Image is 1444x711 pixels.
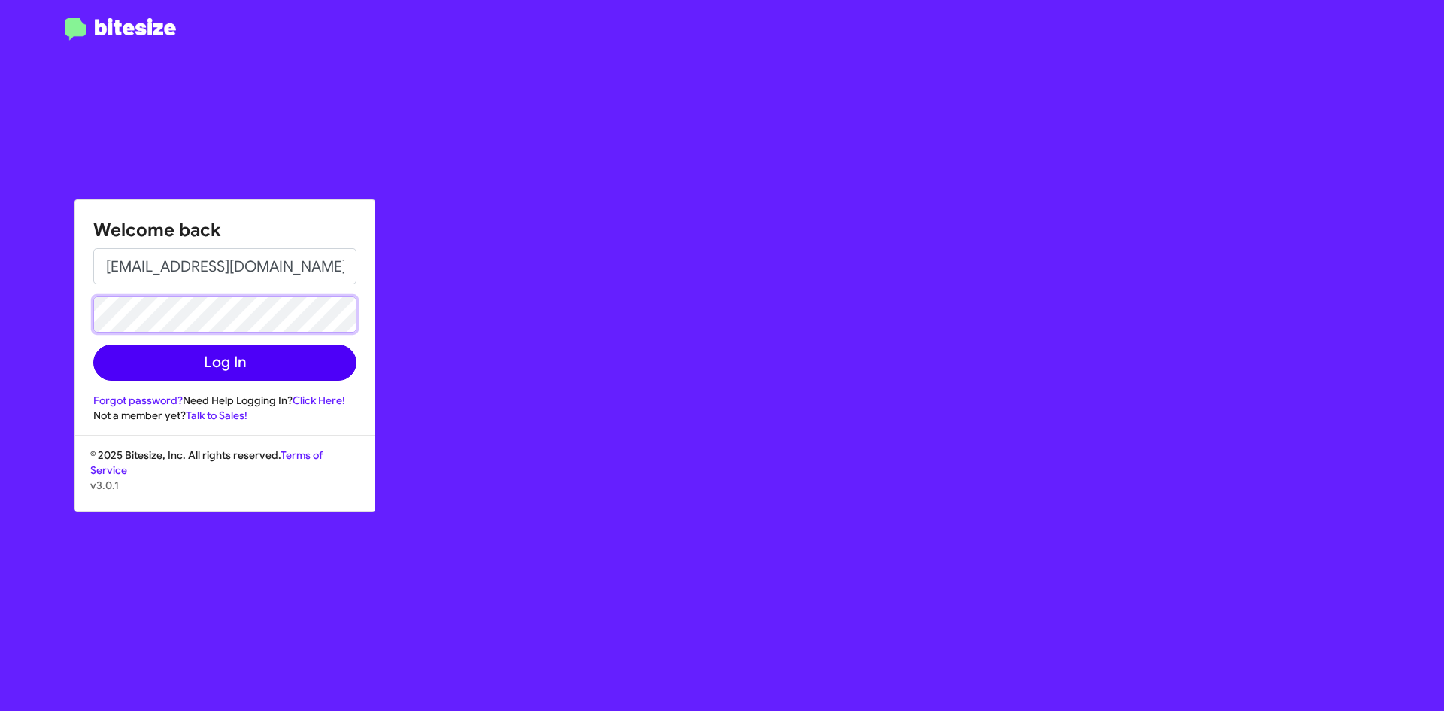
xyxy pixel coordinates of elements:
button: Log In [93,345,356,381]
div: Not a member yet? [93,408,356,423]
a: Talk to Sales! [186,409,247,422]
p: v3.0.1 [90,478,359,493]
a: Click Here! [293,393,345,407]
input: Email address [93,248,356,284]
h1: Welcome back [93,218,356,242]
div: Need Help Logging In? [93,393,356,408]
a: Forgot password? [93,393,183,407]
div: © 2025 Bitesize, Inc. All rights reserved. [75,448,375,511]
